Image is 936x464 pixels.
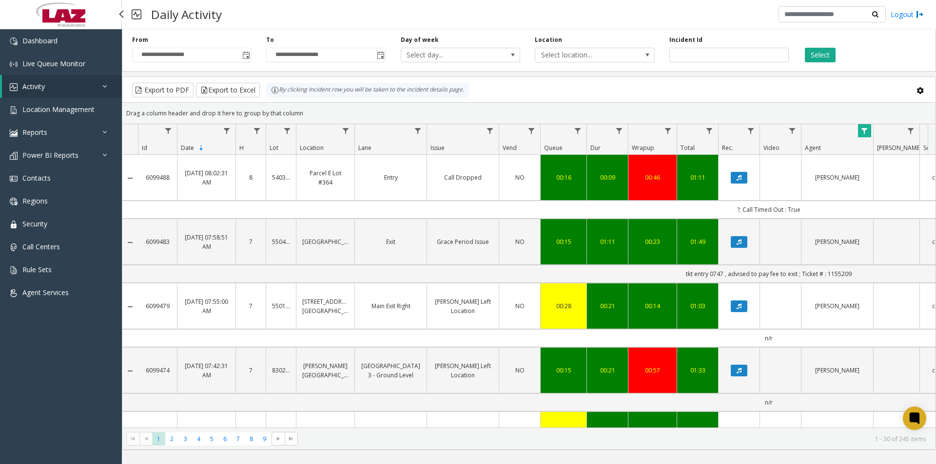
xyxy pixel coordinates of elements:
span: Sortable [197,144,205,152]
a: 00:21 [593,301,622,311]
a: 00:14 [634,301,671,311]
a: [PERSON_NAME] [807,173,867,182]
a: [PERSON_NAME] [807,237,867,246]
a: 540364 [272,173,290,182]
a: [PERSON_NAME] Without Pass [433,426,493,444]
a: Location Filter Menu [339,124,352,137]
a: 01:11 [593,237,622,246]
a: Logout [891,9,924,19]
a: Wrapup Filter Menu [662,124,675,137]
a: Collapse Details [122,239,138,246]
a: Video Filter Menu [786,124,799,137]
div: 01:49 [683,237,712,246]
img: infoIcon.svg [271,86,279,94]
a: Dur Filter Menu [613,124,626,137]
button: Export to Excel [196,83,260,97]
span: NO [515,302,525,310]
a: 6099488 [144,173,171,182]
img: 'icon' [10,289,18,297]
a: [DATE] 07:58:51 AM [183,233,230,251]
a: [GEOGRAPHIC_DATA] [302,237,349,246]
img: 'icon' [10,221,18,228]
span: Queue [544,144,563,152]
span: Select location... [535,48,630,62]
h3: Daily Activity [146,2,227,26]
a: 6099474 [144,366,171,375]
a: Collapse Details [122,303,138,311]
img: 'icon' [10,243,18,251]
span: [PERSON_NAME] [877,144,921,152]
div: By clicking Incident row you will be taken to the incident details page. [266,83,469,97]
label: Day of week [401,36,439,44]
a: [PERSON_NAME][GEOGRAPHIC_DATA] [302,361,349,380]
a: H Filter Menu [251,124,264,137]
img: 'icon' [10,60,18,68]
span: Total [681,144,695,152]
img: 'icon' [10,198,18,205]
a: Date Filter Menu [220,124,234,137]
a: 00:15 [546,366,581,375]
span: Agent Services [22,288,69,297]
span: Go to the last page [287,435,295,443]
span: Video [763,144,780,152]
span: Page 5 [205,432,218,445]
img: 'icon' [10,37,18,45]
a: Lane Filter Menu [411,124,425,137]
span: Contacts [22,173,51,183]
a: 00:16 [546,173,581,182]
a: [GEOGRAPHIC_DATA] 3 - Ground Level [361,361,421,380]
div: 00:28 [546,301,581,311]
div: Data table [122,124,936,427]
a: 00:09 [593,173,622,182]
a: [PERSON_NAME] [807,366,867,375]
a: 01:11 [683,173,712,182]
div: 00:15 [546,237,581,246]
span: Lane [358,144,371,152]
span: Page 6 [218,432,232,445]
a: Collapse Details [122,367,138,375]
a: Grace Period Issue [433,237,493,246]
a: [DATE] 08:02:31 AM [183,168,230,187]
span: Page 7 [232,432,245,445]
span: Select day... [401,48,496,62]
span: Security [22,219,47,228]
span: Wrapup [632,144,654,152]
a: 01:33 [683,366,712,375]
div: Drag a column header and drop it here to group by that column [122,105,936,122]
label: Incident Id [669,36,702,44]
a: Issue Filter Menu [484,124,497,137]
span: Activity [22,82,45,91]
img: pageIcon [132,2,141,26]
span: Go to the last page [285,432,298,445]
img: 'icon' [10,266,18,274]
a: Entry [361,173,421,182]
span: Call Centers [22,242,60,251]
a: [STREET_ADDRESS][GEOGRAPHIC_DATA] [302,297,349,316]
a: 7 [242,237,260,246]
a: 830268 [272,366,290,375]
a: Activity [2,75,122,98]
span: Dashboard [22,36,58,45]
a: 00:23 [634,237,671,246]
span: Dur [590,144,601,152]
span: H [239,144,244,152]
a: Agent Filter Menu [858,124,871,137]
span: Toggle popup [240,48,251,62]
img: 'icon' [10,175,18,183]
span: Page 9 [258,432,271,445]
a: 01:03 [683,301,712,311]
a: NO [505,301,534,311]
span: Reports [22,128,47,137]
a: 550195 [272,301,290,311]
span: Page 1 [152,432,165,445]
a: 00:46 [634,173,671,182]
kendo-pager-info: 1 - 30 of 245 items [304,435,926,443]
a: 00:21 [593,366,622,375]
a: 00:57 [634,366,671,375]
a: NO [505,237,534,246]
